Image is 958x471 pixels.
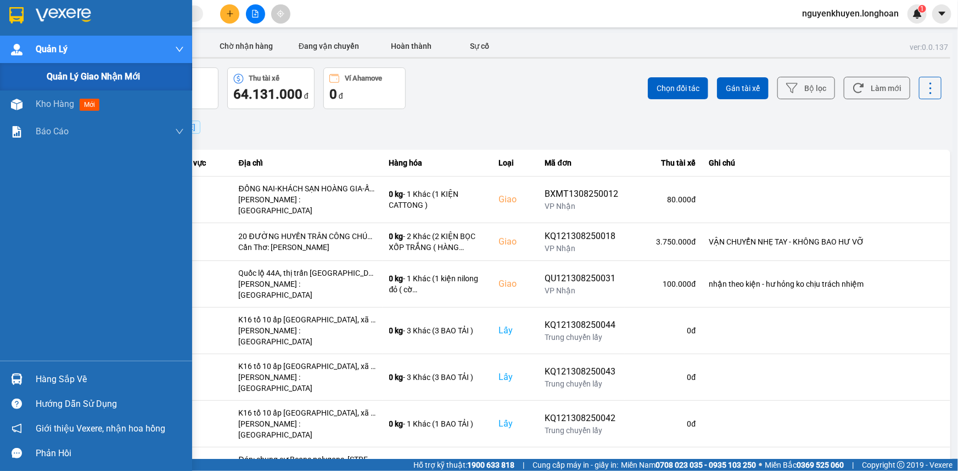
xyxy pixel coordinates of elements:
div: VẬN CHUYỂN NHẸ TAY - KHÔNG BAO HƯ VỠ [709,236,944,247]
div: K16 tổ 10 ấp [GEOGRAPHIC_DATA], xã [GEOGRAPHIC_DATA] huyện [GEOGRAPHIC_DATA], [GEOGRAPHIC_DATA] [239,407,376,418]
img: solution-icon [11,126,23,138]
div: Quốc lộ 44A, thị trấn [GEOGRAPHIC_DATA], [GEOGRAPHIC_DATA], [GEOGRAPHIC_DATA] [239,268,376,279]
div: Hàng sắp về [36,371,184,388]
div: - 3 Khác (3 BAO TẢI ) [389,372,486,383]
div: ĐỒNG NAI-KHÁCH SẠN HOÀNG GIA-ẤP TÂY LẠC,[GEOGRAPHIC_DATA],[GEOGRAPHIC_DATA] [239,183,376,194]
span: aim [277,10,284,18]
button: aim [271,4,290,24]
span: 0 kg [389,190,404,198]
span: Miền Bắc [765,459,844,471]
span: | [852,459,854,471]
strong: 1900 633 818 [467,461,514,469]
button: Chờ nhận hàng [205,35,288,57]
div: Lấy [499,324,532,337]
span: 1 [920,5,924,13]
button: Đang vận chuyển [288,35,370,57]
div: KQ121308250043 [545,365,618,378]
div: Trung chuyển lấy [545,332,618,343]
div: QU121308250031 [545,272,618,285]
span: 0 kg [389,326,404,335]
img: warehouse-icon [11,373,23,385]
span: Cung cấp máy in - giấy in: [533,459,618,471]
div: - 1 Khác (1 KIỆN CATTONG ) [389,189,486,211]
span: Quản lý giao nhận mới [47,70,140,83]
button: Ví Ahamove0 đ [323,67,406,109]
span: down [175,127,184,136]
div: Ví Ahamove [345,75,382,82]
div: Hướng dẫn sử dụng [36,396,184,412]
span: notification [12,423,22,434]
div: BXMT1308250012 [545,188,618,201]
span: 0 [329,87,337,102]
div: đ [233,86,309,103]
span: Báo cáo [36,124,69,138]
div: Giao [499,235,532,248]
span: 0 kg [389,419,404,428]
span: file-add [251,10,259,18]
div: 0 đ [631,372,696,383]
button: Làm mới [844,77,910,99]
strong: 0369 525 060 [797,461,844,469]
img: warehouse-icon [11,44,23,55]
button: Sự cố [452,35,507,57]
th: Loại [492,150,539,177]
div: [PERSON_NAME] : [GEOGRAPHIC_DATA] [239,279,376,300]
img: icon-new-feature [912,9,922,19]
div: Lấy [499,371,532,384]
button: plus [220,4,239,24]
div: VP Nhận [545,243,618,254]
span: Kho hàng [36,99,74,109]
button: Thu tài xế64.131.000 đ [227,67,315,109]
div: K16 tổ 10 ấp [GEOGRAPHIC_DATA], xã [GEOGRAPHIC_DATA] huyện [GEOGRAPHIC_DATA], [GEOGRAPHIC_DATA] [239,361,376,372]
th: Địa chỉ [232,150,383,177]
div: [PERSON_NAME] : [GEOGRAPHIC_DATA] [239,194,376,216]
span: ⚪️ [759,463,762,467]
div: nhận theo kiện - hư hỏng ko chịu trách nhiệm [709,279,944,290]
div: Trung chuyển lấy [545,425,618,436]
div: đ [329,86,400,103]
span: Gán tài xế [726,83,760,94]
div: KQ121308250018 [545,230,618,243]
div: 20 ĐƯỜNG HUYỀN TRÂN CÔNG CHÚA, TT KIÊN LƯƠNG, [GEOGRAPHIC_DATA] [239,231,376,242]
div: Trung chuyển lấy [545,378,618,389]
span: Chọn đối tác [657,83,699,94]
div: 80.000 đ [631,194,696,205]
img: warehouse-icon [11,99,23,110]
span: plus [226,10,234,18]
div: Thu tài xế [631,156,696,169]
th: Khu vực [171,150,232,177]
span: down [175,45,184,54]
img: logo-vxr [9,7,24,24]
span: Miền Nam [621,459,756,471]
div: [PERSON_NAME] : [GEOGRAPHIC_DATA] [239,418,376,440]
button: caret-down [932,4,951,24]
div: Cần Thơ: [PERSON_NAME] [239,242,376,253]
span: Hỗ trợ kỹ thuật: [413,459,514,471]
div: Thu tài xế [249,75,280,82]
div: 100.000 đ [631,279,696,290]
button: Bộ lọc [777,77,835,99]
div: - 1 Khác (1 kiện nilong đỏ ( cờ [GEOGRAPHIC_DATA] )) [389,273,486,295]
div: KQ121308250042 [545,412,618,425]
div: Giao [499,193,532,206]
span: nguyenkhuyen.longhoan [793,7,907,20]
span: Quản Lý [36,42,68,56]
div: KQ121308250044 [545,319,618,332]
th: Ghi chú [702,150,950,177]
span: caret-down [937,9,947,19]
div: VP Nhận [545,285,618,296]
span: 0 kg [389,274,404,283]
div: [PERSON_NAME] : [GEOGRAPHIC_DATA] [239,325,376,347]
div: - 3 Khác (3 BAO TẢI ) [389,325,486,336]
div: 0 đ [631,418,696,429]
div: 3.750.000 đ [631,236,696,247]
span: copyright [897,461,905,469]
div: - 1 Khác (1 BAO TẢI ) [389,418,486,429]
span: Giới thiệu Vexere, nhận hoa hồng [36,422,165,435]
button: Chọn đối tác [648,77,708,99]
div: Lấy [499,417,532,430]
div: Đón: chung cư Bcons polygons, [STREET_ADDRESS]. [239,454,376,465]
button: Hoàn thành [370,35,452,57]
th: Mã đơn [538,150,625,177]
span: | [523,459,524,471]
